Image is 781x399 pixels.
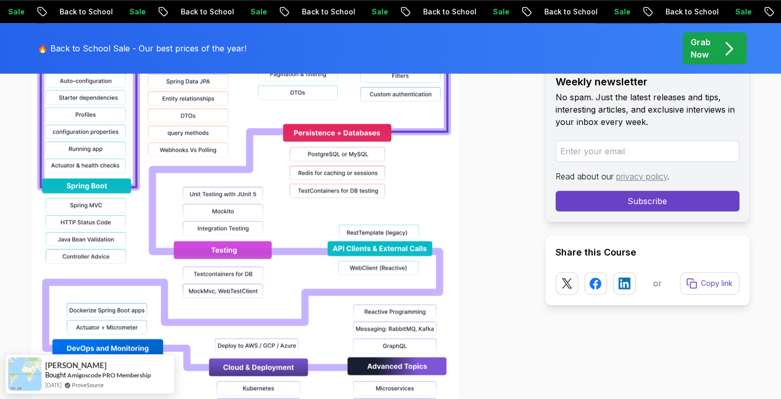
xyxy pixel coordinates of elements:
[616,171,668,182] a: privacy policy
[413,7,483,17] p: Back to School
[556,140,739,162] input: Enter your email
[726,7,758,17] p: Sale
[691,36,711,61] p: Grab Now
[67,371,151,379] a: Amigoscode PRO Membership
[701,278,733,288] p: Copy link
[556,91,739,128] p: No spam. Just the latest releases and tips, interesting articles, and exclusive interviews in you...
[483,7,516,17] p: Sale
[556,75,739,89] h2: Weekly newsletter
[45,361,107,370] span: [PERSON_NAME]
[37,42,246,55] p: 🔥 Back to School Sale - Our best prices of the year!
[120,7,153,17] p: Sale
[653,277,662,289] p: or
[241,7,274,17] p: Sale
[292,7,362,17] p: Back to School
[72,380,104,389] a: ProveSource
[362,7,395,17] p: Sale
[45,371,66,379] span: Bought
[604,7,637,17] p: Sale
[680,272,739,295] button: Copy link
[50,7,120,17] p: Back to School
[171,7,241,17] p: Back to School
[535,7,604,17] p: Back to School
[656,7,726,17] p: Back to School
[556,191,739,211] button: Subscribe
[8,357,42,391] img: provesource social proof notification image
[45,380,62,389] span: [DATE]
[556,170,739,183] p: Read about our .
[556,245,739,260] h2: Share this Course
